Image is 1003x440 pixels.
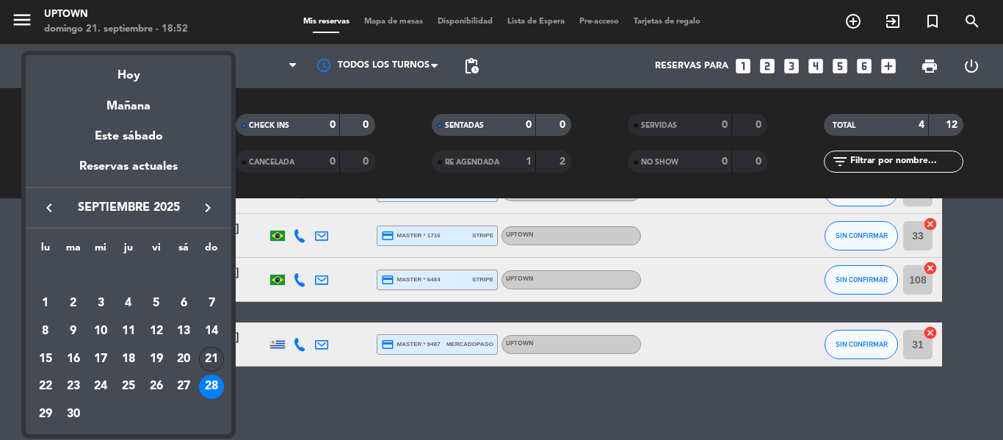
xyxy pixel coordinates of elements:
[33,402,58,427] div: 29
[59,400,87,428] td: 30 de septiembre de 2025
[198,373,225,401] td: 28 de septiembre de 2025
[32,345,59,373] td: 15 de septiembre de 2025
[33,375,58,400] div: 22
[115,317,142,345] td: 11 de septiembre de 2025
[142,373,170,401] td: 26 de septiembre de 2025
[26,86,231,116] div: Mañana
[115,290,142,318] td: 4 de septiembre de 2025
[199,291,224,316] div: 7
[59,239,87,262] th: martes
[142,239,170,262] th: viernes
[40,199,58,217] i: keyboard_arrow_left
[59,317,87,345] td: 9 de septiembre de 2025
[142,317,170,345] td: 12 de septiembre de 2025
[171,375,196,400] div: 27
[32,400,59,428] td: 29 de septiembre de 2025
[170,345,198,373] td: 20 de septiembre de 2025
[33,347,58,372] div: 15
[142,290,170,318] td: 5 de septiembre de 2025
[32,317,59,345] td: 8 de septiembre de 2025
[198,290,225,318] td: 7 de septiembre de 2025
[32,239,59,262] th: lunes
[33,291,58,316] div: 1
[26,157,231,187] div: Reservas actuales
[26,116,231,157] div: Este sábado
[87,317,115,345] td: 10 de septiembre de 2025
[61,347,86,372] div: 16
[199,347,224,372] div: 21
[116,347,141,372] div: 18
[171,291,196,316] div: 6
[88,291,113,316] div: 3
[199,199,217,217] i: keyboard_arrow_right
[199,375,224,400] div: 28
[88,375,113,400] div: 24
[26,55,231,85] div: Hoy
[61,402,86,427] div: 30
[32,262,225,290] td: SEP.
[61,291,86,316] div: 2
[198,345,225,373] td: 21 de septiembre de 2025
[170,290,198,318] td: 6 de septiembre de 2025
[144,347,169,372] div: 19
[144,375,169,400] div: 26
[33,319,58,344] div: 8
[171,347,196,372] div: 20
[115,373,142,401] td: 25 de septiembre de 2025
[170,239,198,262] th: sábado
[32,373,59,401] td: 22 de septiembre de 2025
[115,239,142,262] th: jueves
[87,345,115,373] td: 17 de septiembre de 2025
[144,319,169,344] div: 12
[62,198,195,217] span: septiembre 2025
[198,317,225,345] td: 14 de septiembre de 2025
[116,375,141,400] div: 25
[61,319,86,344] div: 9
[144,291,169,316] div: 5
[59,290,87,318] td: 2 de septiembre de 2025
[88,347,113,372] div: 17
[199,319,224,344] div: 14
[116,291,141,316] div: 4
[87,239,115,262] th: miércoles
[87,290,115,318] td: 3 de septiembre de 2025
[59,345,87,373] td: 16 de septiembre de 2025
[171,319,196,344] div: 13
[170,317,198,345] td: 13 de septiembre de 2025
[115,345,142,373] td: 18 de septiembre de 2025
[198,239,225,262] th: domingo
[170,373,198,401] td: 27 de septiembre de 2025
[61,375,86,400] div: 23
[32,290,59,318] td: 1 de septiembre de 2025
[87,373,115,401] td: 24 de septiembre de 2025
[36,198,62,217] button: keyboard_arrow_left
[59,373,87,401] td: 23 de septiembre de 2025
[116,319,141,344] div: 11
[195,198,221,217] button: keyboard_arrow_right
[142,345,170,373] td: 19 de septiembre de 2025
[88,319,113,344] div: 10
